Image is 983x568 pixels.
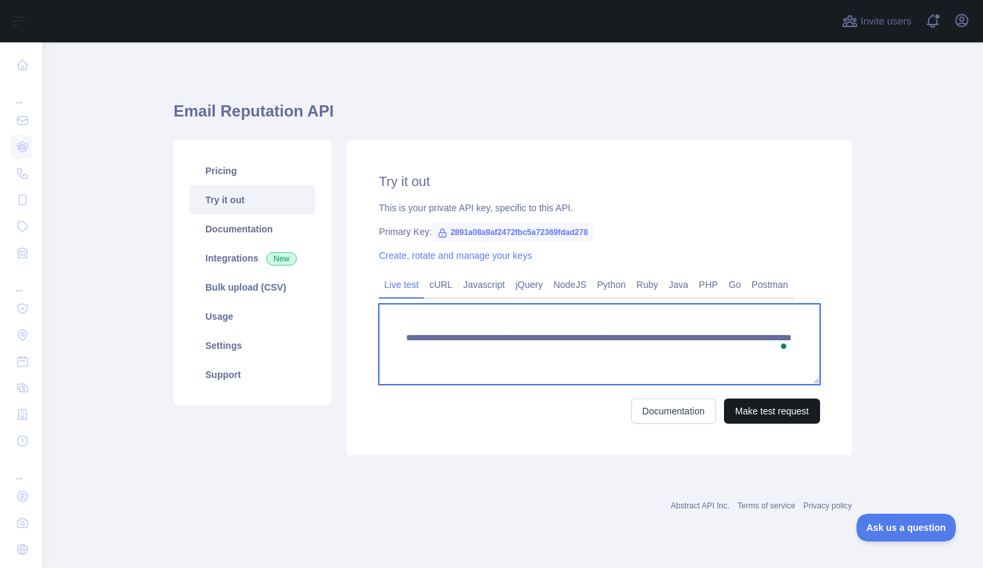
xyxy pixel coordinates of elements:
[548,274,592,295] a: NodeJS
[379,172,820,191] h2: Try it out
[510,274,548,295] a: jQuery
[379,304,820,385] textarea: To enrich screen reader interactions, please activate Accessibility in Grammarly extension settings
[174,101,852,132] h1: Email Reputation API
[737,501,795,510] a: Terms of service
[671,501,730,510] a: Abstract API Inc.
[747,274,794,295] a: Postman
[189,273,315,302] a: Bulk upload (CSV)
[189,185,315,214] a: Try it out
[694,274,723,295] a: PHP
[189,156,315,185] a: Pricing
[189,214,315,244] a: Documentation
[724,399,820,424] button: Make test request
[11,79,32,106] div: ...
[631,399,716,424] a: Documentation
[592,274,631,295] a: Python
[839,11,914,32] button: Invite users
[11,455,32,482] div: ...
[803,501,852,510] a: Privacy policy
[631,274,664,295] a: Ruby
[266,252,297,265] span: New
[189,331,315,360] a: Settings
[11,267,32,294] div: ...
[189,302,315,331] a: Usage
[432,222,594,242] span: 2891a08a9af2472fbc5a72369fdad278
[189,360,315,389] a: Support
[458,274,510,295] a: Javascript
[860,14,911,29] span: Invite users
[424,274,458,295] a: cURL
[856,514,957,542] iframe: Toggle Customer Support
[664,274,694,295] a: Java
[379,274,424,295] a: Live test
[189,244,315,273] a: Integrations New
[379,201,820,214] div: This is your private API key, specific to this API.
[723,274,747,295] a: Go
[379,225,820,238] div: Primary Key:
[379,250,532,261] a: Create, rotate and manage your keys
